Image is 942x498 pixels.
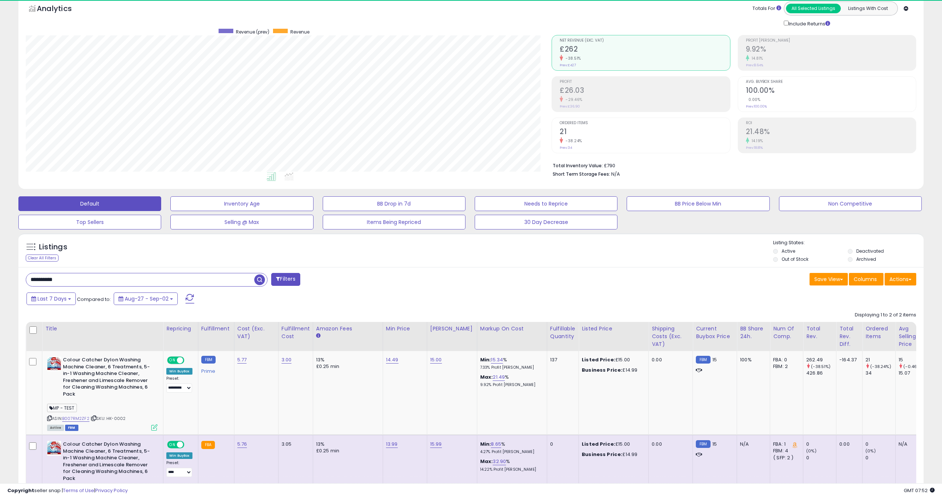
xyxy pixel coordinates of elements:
div: Win BuyBox [166,452,192,459]
div: Win BuyBox [166,368,192,375]
strong: Copyright [7,487,34,494]
div: 34 [865,370,895,376]
button: BB Price Below Min [627,196,769,211]
button: Last 7 Days [26,292,76,305]
div: Preset: [166,460,192,477]
div: Num of Comp. [773,325,800,340]
b: Business Price: [582,451,622,458]
div: 13% [316,357,377,363]
b: Business Price: [582,367,622,373]
div: 100% [740,357,764,363]
div: 137 [550,357,573,363]
b: Min: [480,356,491,363]
b: Total Inventory Value: [553,162,603,169]
b: Listed Price: [582,441,615,448]
small: -38.24% [563,138,582,144]
div: Include Returns [778,19,839,28]
label: Out of Stock [782,256,808,262]
p: 7.33% Profit [PERSON_NAME] [480,365,541,370]
div: 426.86 [806,370,836,376]
small: (0%) [806,448,817,454]
p: 9.92% Profit [PERSON_NAME] [480,382,541,387]
div: 13% [316,441,377,448]
span: ON [168,442,177,448]
small: Prev: 8.64% [746,63,763,67]
span: Revenue [290,29,309,35]
div: 0.00 [839,441,857,448]
a: 5.76 [237,441,247,448]
b: Min: [480,441,491,448]
span: All listings currently available for purchase on Amazon [47,425,64,431]
h2: 21 [560,127,730,137]
span: OFF [183,442,195,448]
div: seller snap | | [7,487,128,494]
div: 0 [865,441,895,448]
div: N/A [899,441,923,448]
label: Deactivated [856,248,884,254]
small: 14.81% [749,56,763,61]
div: Totals For [752,5,781,12]
div: Ordered Items [865,325,892,340]
a: 14.49 [386,356,399,364]
small: Prev: 18.81% [746,145,763,150]
label: Active [782,248,795,254]
div: £14.99 [582,367,643,373]
a: 13.99 [386,441,398,448]
div: 0 [865,455,895,461]
h2: £262 [560,45,730,55]
span: | SKU: HK-0002 [91,415,125,421]
small: Amazon Fees. [316,333,321,339]
a: 5.77 [237,356,247,364]
p: 14.22% Profit [PERSON_NAME] [480,467,541,472]
span: Columns [854,276,877,283]
div: Title [45,325,160,333]
div: Fulfillment Cost [281,325,310,340]
div: % [480,374,541,387]
small: Prev: £36.90 [560,104,580,109]
small: Prev: 34 [560,145,572,150]
span: N/A [611,171,620,178]
button: BB Drop in 7d [323,196,465,211]
small: -29.46% [563,97,582,102]
button: Non Competitive [779,196,922,211]
b: Max: [480,458,493,465]
span: Profit [PERSON_NAME] [746,39,916,43]
a: 15.00 [430,356,442,364]
th: The percentage added to the cost of goods (COGS) that forms the calculator for Min & Max prices. [477,322,547,351]
img: 5158lwiNDWL._SL40_.jpg [47,441,61,456]
button: Default [18,196,161,211]
small: (-38.51%) [811,364,831,369]
small: Prev: 100.00% [746,104,767,109]
a: B007RM2ZF2 [62,415,89,422]
small: (-0.46%) [903,364,922,369]
div: % [480,458,541,472]
div: FBA: 0 [773,357,797,363]
b: Short Term Storage Fees: [553,171,610,177]
button: Listings With Cost [840,4,895,13]
div: Clear All Filters [26,255,59,262]
label: Archived [856,256,876,262]
div: £15.00 [582,357,643,363]
span: Compared to: [77,296,111,303]
small: 14.19% [749,138,763,144]
small: FBM [696,356,710,364]
div: £0.25 min [316,363,377,370]
a: 15.34 [491,356,503,364]
div: FBM: 4 [773,448,797,454]
a: 32.90 [493,458,506,465]
small: (0%) [865,448,876,454]
div: Fulfillment [201,325,231,333]
div: £14.99 [582,451,643,458]
span: 15 [712,356,717,363]
h5: Analytics [37,3,86,15]
a: Privacy Policy [95,487,128,494]
div: 3.05 [281,441,307,448]
a: 15.99 [430,441,442,448]
div: 0.00 [652,357,687,363]
span: OFF [183,357,195,364]
div: Prime [201,365,229,374]
button: Save View [810,273,848,285]
h5: Listings [39,242,67,252]
span: Revenue (prev) [236,29,269,35]
div: Listed Price [582,325,645,333]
